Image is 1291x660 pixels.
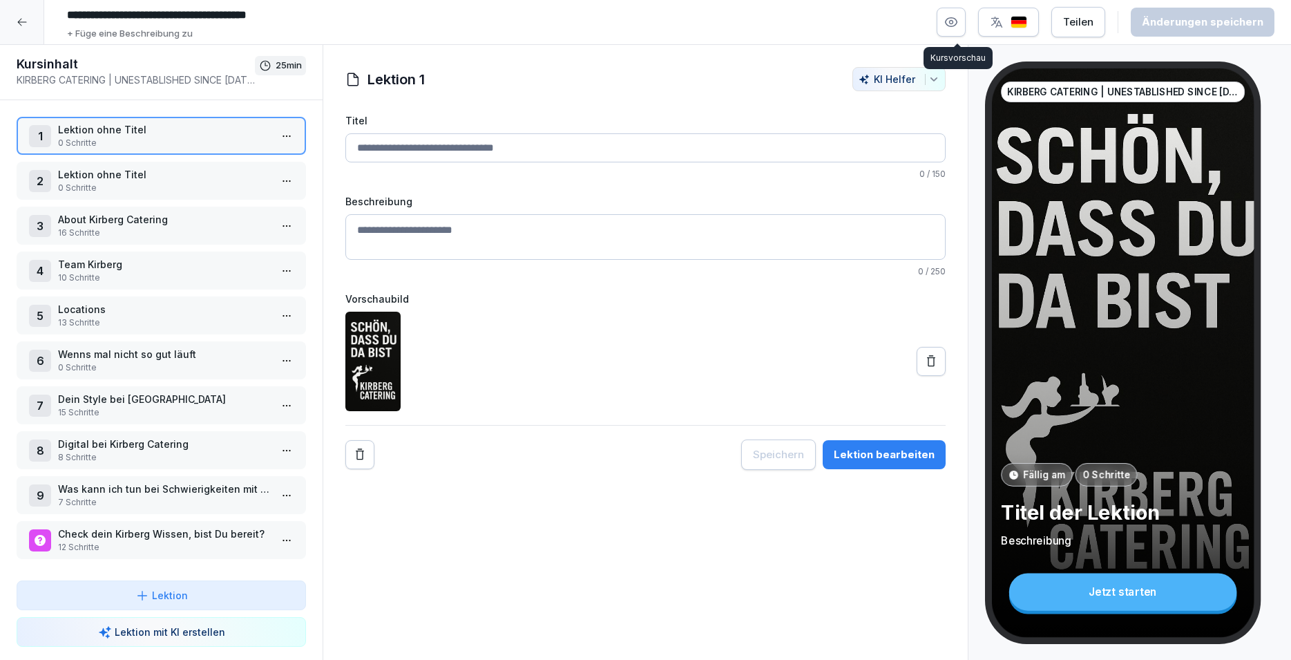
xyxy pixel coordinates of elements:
[115,625,225,639] p: Lektion mit KI erstellen
[17,252,306,290] div: 4Team Kirberg10 Schritte
[58,437,270,451] p: Digital bei Kirberg Catering
[58,137,270,149] p: 0 Schritte
[58,122,270,137] p: Lektion ohne Titel
[58,406,270,419] p: 15 Schritte
[58,317,270,329] p: 13 Schritte
[345,194,412,209] label: Beschreibung
[1023,468,1065,482] p: Fällig am
[29,125,51,147] div: 1
[1142,15,1263,30] div: Änderungen speichern
[345,168,946,180] p: / 150
[17,581,306,610] button: Lektion
[29,350,51,372] div: 6
[29,305,51,327] div: 5
[367,69,425,90] h1: Lektion 1
[17,117,306,155] div: 1Lektion ohne Titel0 Schritte
[58,496,270,509] p: 7 Schritte
[58,182,270,194] p: 0 Schritte
[17,617,306,647] button: Lektion mit KI erstellen
[1131,8,1274,37] button: Änderungen speichern
[58,451,270,464] p: 8 Schritte
[29,260,51,282] div: 4
[1063,15,1093,30] div: Teilen
[58,257,270,272] p: Team Kirberg
[17,56,255,73] h1: Kursinhalt
[1082,468,1130,482] p: 0 Schritte
[17,296,306,334] div: 5Locations13 Schritte
[924,47,993,69] div: Kursvorschau
[1001,500,1245,525] p: Titel der Lektion
[17,431,306,469] div: 8Digital bei Kirberg Catering8 Schritte
[17,476,306,514] div: 9Was kann ich tun bei Schwierigkeiten mit Gästen, Kund/innen oder Kolleg/innen...7 Schritte
[58,541,270,554] p: 12 Schritte
[834,447,935,462] div: Lektion bearbeiten
[1009,574,1237,611] div: Jetzt starten
[58,482,270,496] p: Was kann ich tun bei Schwierigkeiten mit Gästen, Kund/innen oder Kolleg/innen...
[58,527,270,541] p: Check dein Kirberg Wissen, bist Du bereit?
[345,292,946,306] label: Vorschaubild
[17,341,306,379] div: 6Wenns mal nicht so gut läuft0 Schritte
[67,27,193,41] p: + Füge eine Beschreibung zu
[345,265,946,278] p: / 250
[58,167,270,182] p: Lektion ohne Titel
[152,588,188,603] p: Lektion
[58,272,270,284] p: 10 Schritte
[753,447,804,462] div: Speichern
[1011,16,1027,29] img: de.svg
[58,227,270,239] p: 16 Schritte
[823,440,946,469] button: Lektion bearbeiten
[58,212,270,227] p: About Kirberg Catering
[29,170,51,192] div: 2
[17,73,255,87] p: KIRBERG CATERING | UNESTABLISHED SINCE [DATE]
[276,59,302,73] p: 25 min
[58,392,270,406] p: Dein Style bei [GEOGRAPHIC_DATA]
[919,169,925,179] span: 0
[1001,534,1245,548] p: Beschreibung
[1007,85,1239,99] p: KIRBERG CATERING | UNESTABLISHED SINCE [DATE]
[1051,7,1105,37] button: Teilen
[58,347,270,361] p: Wenns mal nicht so gut läuft
[345,113,946,128] label: Titel
[17,162,306,200] div: 2Lektion ohne Titel0 Schritte
[918,266,924,276] span: 0
[345,440,374,469] button: Remove
[29,395,51,417] div: 7
[58,302,270,317] p: Locations
[29,215,51,237] div: 3
[17,207,306,245] div: 3About Kirberg Catering16 Schritte
[859,73,939,85] div: KI Helfer
[852,67,946,91] button: KI Helfer
[29,440,51,462] div: 8
[17,386,306,424] div: 7Dein Style bei [GEOGRAPHIC_DATA]15 Schritte
[17,521,306,559] div: Check dein Kirberg Wissen, bist Du bereit?12 Schritte
[29,484,51,507] div: 9
[741,440,816,470] button: Speichern
[58,361,270,374] p: 0 Schritte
